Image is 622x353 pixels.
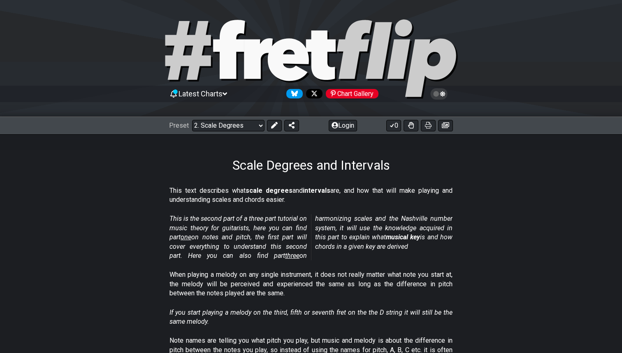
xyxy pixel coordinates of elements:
button: Edit Preset [267,120,282,131]
select: Preset [192,120,265,131]
button: Create image [438,120,453,131]
button: Toggle Dexterity for all fretkits [404,120,418,131]
button: 0 [386,120,401,131]
p: When playing a melody on any single instrument, it does not really matter what note you start at,... [169,270,453,298]
button: Print [421,120,436,131]
span: one [181,233,191,241]
a: Follow #fretflip at X [303,89,323,98]
span: Latest Charts [179,89,223,98]
a: #fretflip at Pinterest [323,89,378,98]
button: Login [329,120,357,131]
em: If you start playing a melody on the third, fifth or seventh fret on the the D string it will sti... [169,309,453,325]
button: Share Preset [284,120,299,131]
strong: musical key [386,233,420,241]
strong: scale degrees [246,187,292,194]
strong: intervals [303,187,330,194]
div: Chart Gallery [326,89,378,98]
h1: Scale Degrees and Intervals [232,157,390,173]
span: three [285,252,299,259]
p: This text describes what and are, and how that will make playing and understanding scales and cho... [169,186,453,205]
span: Preset [169,122,189,129]
span: Toggle light / dark theme [434,90,444,98]
em: This is the second part of a three part tutorial on music theory for guitarists, here you can fin... [169,215,453,259]
a: Follow #fretflip at Bluesky [283,89,303,98]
